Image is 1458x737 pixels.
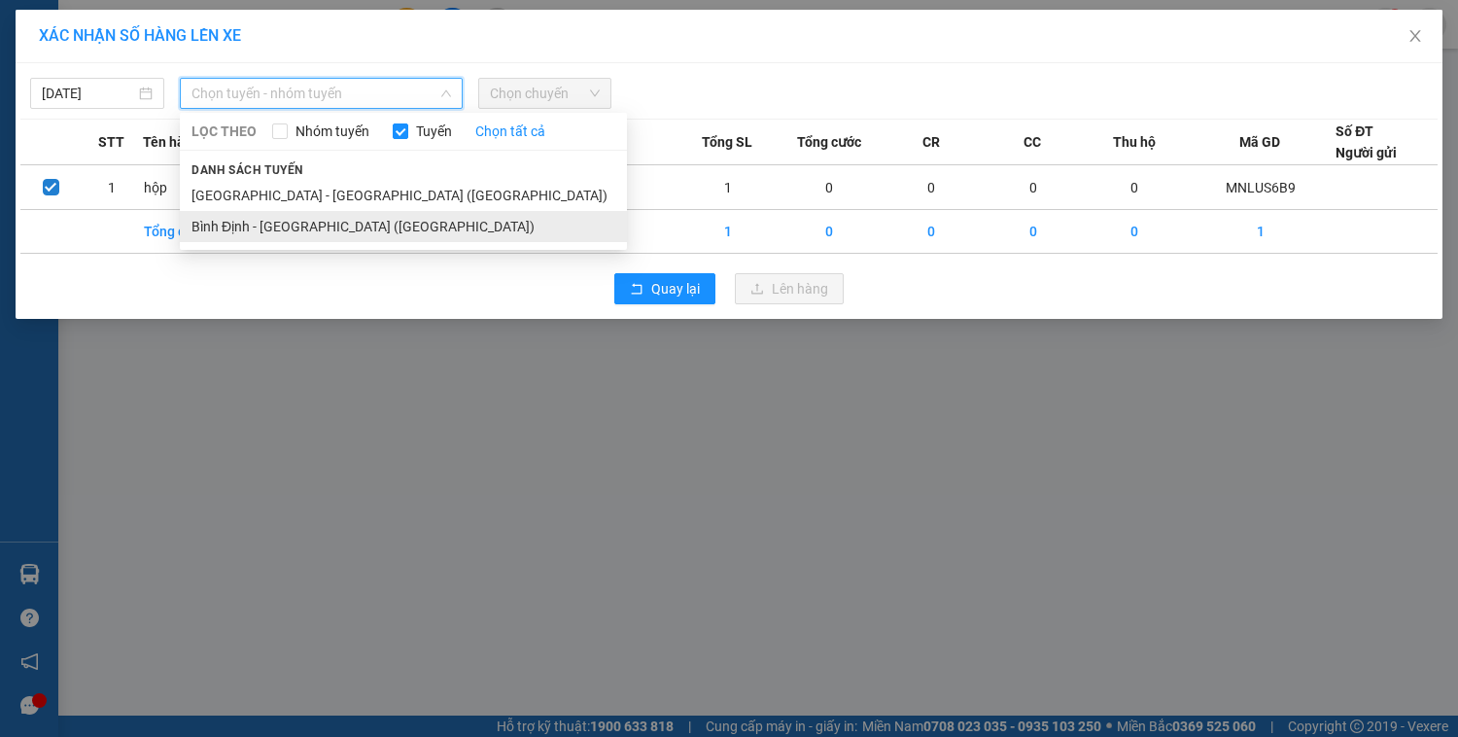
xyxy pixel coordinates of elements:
[7,112,280,126] strong: Văn phòng đại diện – CN [GEOGRAPHIC_DATA]
[98,131,124,153] span: STT
[1239,131,1280,153] span: Mã GD
[180,180,627,211] li: [GEOGRAPHIC_DATA] - [GEOGRAPHIC_DATA] ([GEOGRAPHIC_DATA])
[1407,28,1423,44] span: close
[42,83,135,104] input: 15/10/2025
[7,129,270,158] span: [STREET_ADDRESS][PERSON_NAME] An Khê, [GEOGRAPHIC_DATA]
[1113,131,1156,153] span: Thu hộ
[90,10,201,28] strong: CÔNG TY TNHH
[735,273,844,304] button: uploadLên hàng
[490,79,601,108] span: Chọn chuyến
[143,210,245,254] td: Tổng cộng
[1084,165,1186,210] td: 0
[982,165,1084,210] td: 0
[475,121,545,142] a: Chọn tất cả
[1185,210,1336,254] td: 1
[1336,121,1397,163] div: Số ĐT Người gửi
[288,121,377,142] span: Nhóm tuyến
[191,121,257,142] span: LỌC THEO
[7,129,52,144] strong: Địa chỉ:
[1024,131,1041,153] span: CC
[180,211,627,242] li: Bình Định - [GEOGRAPHIC_DATA] ([GEOGRAPHIC_DATA])
[1084,210,1186,254] td: 0
[440,88,452,99] span: down
[630,282,643,298] span: rollback
[702,131,752,153] span: Tổng SL
[922,131,940,153] span: CR
[191,79,451,108] span: Chọn tuyến - nhóm tuyến
[39,26,241,45] span: XÁC NHẬN SỐ HÀNG LÊN XE
[677,165,780,210] td: 1
[408,121,460,142] span: Tuyến
[881,210,983,254] td: 0
[1388,10,1442,64] button: Close
[7,57,92,72] strong: Trụ sở Công ty
[7,75,52,89] strong: Địa chỉ:
[677,210,780,254] td: 1
[1185,165,1336,210] td: MNLUS6B9
[7,75,265,104] span: [GEOGRAPHIC_DATA], P. [GEOGRAPHIC_DATA], [GEOGRAPHIC_DATA]
[982,210,1084,254] td: 0
[180,161,315,179] span: Danh sách tuyến
[614,273,715,304] button: rollbackQuay lại
[651,278,700,299] span: Quay lại
[143,165,245,210] td: hộp
[797,131,861,153] span: Tổng cước
[82,165,143,210] td: 1
[62,31,228,50] strong: VẬN TẢI Ô TÔ KIM LIÊN
[881,165,983,210] td: 0
[143,131,200,153] span: Tên hàng
[779,210,881,254] td: 0
[779,165,881,210] td: 0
